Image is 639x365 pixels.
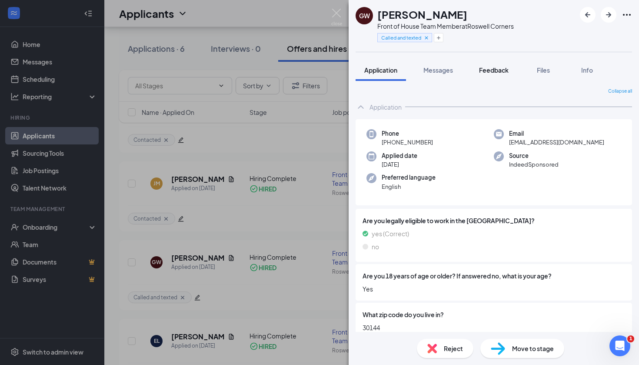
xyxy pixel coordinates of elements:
[382,138,433,147] span: [PHONE_NUMBER]
[363,216,625,225] span: Are you legally eligible to work in the [GEOGRAPHIC_DATA]?
[377,22,514,30] div: Front of House Team Member at Roswell Corners
[382,182,436,191] span: English
[603,10,614,20] svg: ArrowRight
[381,34,421,41] span: Called and texted
[512,344,554,353] span: Move to stage
[582,10,593,20] svg: ArrowLeftNew
[423,66,453,74] span: Messages
[363,271,552,281] span: Are you 18 years of age or older? If answered no, what is your age?
[369,103,402,111] div: Application
[377,7,467,22] h1: [PERSON_NAME]
[372,229,409,238] span: yes (Correct)
[363,323,625,332] span: 30144
[444,344,463,353] span: Reject
[479,66,509,74] span: Feedback
[363,310,444,319] span: What zip code do you live in?
[627,335,634,342] span: 1
[434,33,443,42] button: Plus
[509,129,604,138] span: Email
[382,160,417,169] span: [DATE]
[364,66,397,74] span: Application
[382,129,433,138] span: Phone
[356,102,366,112] svg: ChevronUp
[382,151,417,160] span: Applied date
[622,10,632,20] svg: Ellipses
[537,66,550,74] span: Files
[423,35,429,41] svg: Cross
[601,7,616,23] button: ArrowRight
[382,173,436,182] span: Preferred language
[509,151,559,160] span: Source
[580,7,596,23] button: ArrowLeftNew
[609,335,630,356] iframe: Intercom live chat
[359,11,370,20] div: GW
[509,160,559,169] span: IndeedSponsored
[363,284,625,294] span: Yes
[436,35,441,40] svg: Plus
[509,138,604,147] span: [EMAIL_ADDRESS][DOMAIN_NAME]
[372,242,379,251] span: no
[608,88,632,95] span: Collapse all
[581,66,593,74] span: Info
